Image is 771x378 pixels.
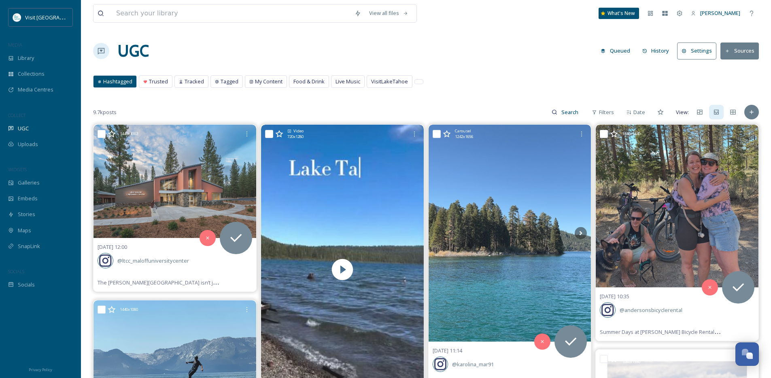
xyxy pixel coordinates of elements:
[677,42,716,59] button: Settings
[633,108,645,116] span: Date
[185,78,204,85] span: Tracked
[18,179,40,187] span: Galleries
[93,108,117,116] span: 9.7k posts
[18,242,40,250] span: SnapLink
[18,54,34,62] span: Library
[93,125,256,238] img: The Lisa Maloff University Center isn’t just a building — it’s where South Lake Tahoe’s business,...
[557,104,584,120] input: Search
[18,86,53,93] span: Media Centres
[599,8,639,19] a: What's New
[149,78,168,85] span: Trusted
[112,4,350,22] input: Search your library
[18,227,31,234] span: Maps
[429,125,591,342] img: #laketahoe #nevada #california #fall2024
[677,42,720,59] a: Settings
[336,78,360,85] span: Live Music
[287,134,304,140] span: 720 x 1280
[18,140,38,148] span: Uploads
[8,268,24,274] span: SOCIALS
[293,128,304,134] span: Video
[620,306,682,314] span: @ andersonsbicyclerental
[676,108,689,116] span: View:
[120,307,138,312] span: 1440 x 1080
[293,78,325,85] span: Food & Drink
[600,293,629,300] span: [DATE] 10:35
[221,78,238,85] span: Tagged
[25,13,88,21] span: Visit [GEOGRAPHIC_DATA]
[29,367,52,372] span: Privacy Policy
[18,195,38,202] span: Embeds
[8,112,25,118] span: COLLECT
[455,134,473,140] span: 1242 x 1656
[597,43,634,59] button: Queued
[365,5,412,21] a: View all files
[371,78,408,85] span: VisitLakeTahoe
[622,359,640,365] span: 1080 x 1350
[433,347,462,354] span: [DATE] 11:14
[103,78,132,85] span: Hashtagged
[18,281,35,289] span: Socials
[8,166,27,172] span: WIDGETS
[29,364,52,374] a: Privacy Policy
[452,361,494,368] span: @ karolina_mar91
[638,43,673,59] button: History
[622,131,640,137] span: 1440 x 1440
[18,125,29,132] span: UGC
[117,39,149,63] a: UGC
[455,128,471,134] span: Carousel
[8,42,22,48] span: MEDIA
[687,5,744,21] a: [PERSON_NAME]
[596,125,758,287] img: Summer Days at Anderson’s Bicycle Rental 🥰 #laketahoe #andersonsbicyclerental
[98,243,127,251] span: [DATE] 12:00
[720,42,759,59] button: Sources
[117,257,189,264] span: @ ltcc_maloffuniversitycenter
[700,9,740,17] span: [PERSON_NAME]
[18,210,35,218] span: Stories
[255,78,282,85] span: My Content
[735,342,759,366] button: Open Chat
[120,131,138,137] span: 1440 x 1002
[638,43,678,59] a: History
[18,70,45,78] span: Collections
[622,353,638,359] span: Carousel
[597,43,638,59] a: Queued
[13,13,21,21] img: download.jpeg
[599,108,614,116] span: Filters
